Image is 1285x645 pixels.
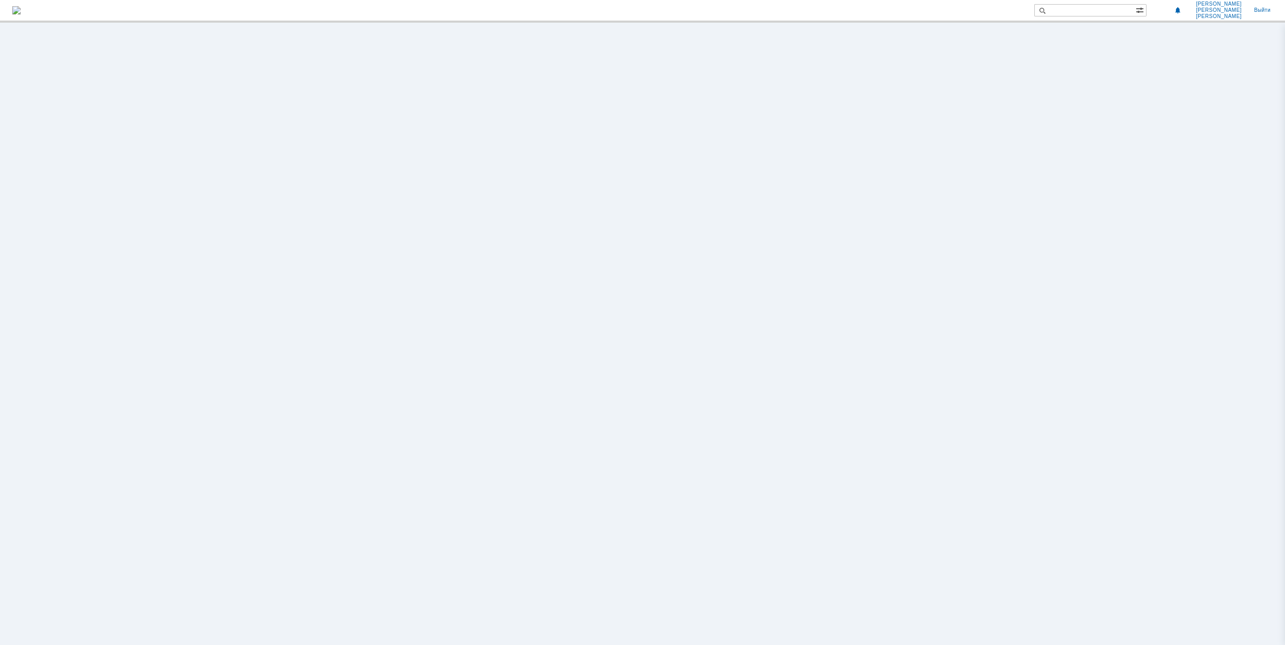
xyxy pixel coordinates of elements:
span: Расширенный поиск [1136,5,1146,14]
span: [PERSON_NAME] [1196,13,1242,20]
a: Перейти на домашнюю страницу [12,6,21,14]
span: [PERSON_NAME] [1196,1,1242,7]
img: logo [12,6,21,14]
span: [PERSON_NAME] [1196,7,1242,13]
